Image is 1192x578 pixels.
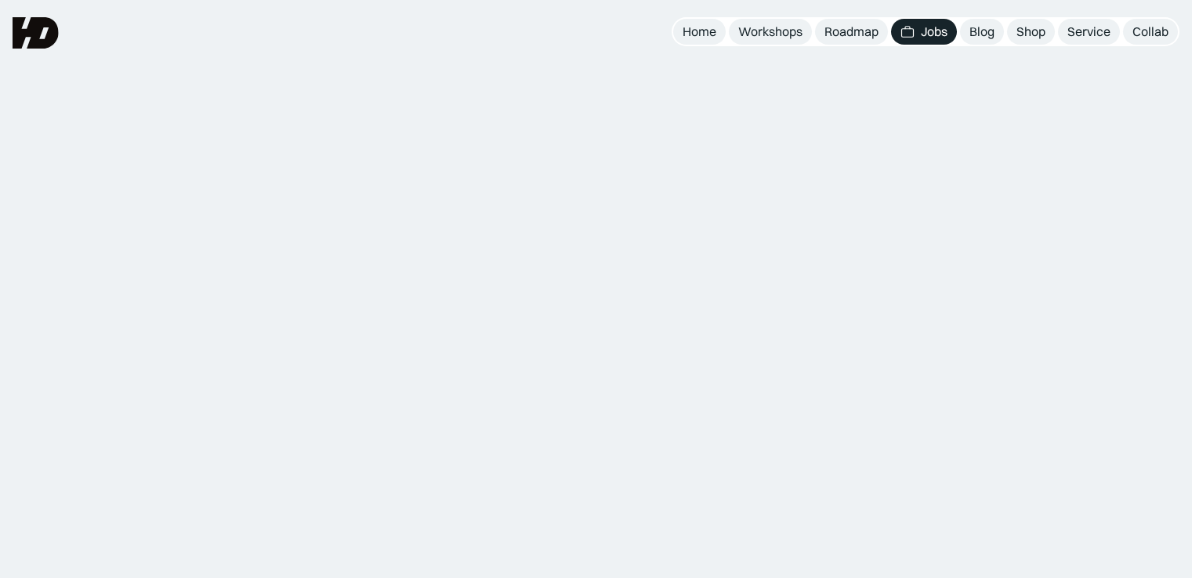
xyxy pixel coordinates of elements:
a: Blog [960,19,1004,45]
div: Home [683,23,716,40]
div: Roadmap [824,23,879,40]
a: Collab [1123,19,1178,45]
a: Home [673,19,726,45]
a: Roadmap [815,19,888,45]
a: Service [1058,19,1120,45]
div: Service [1067,23,1110,40]
div: Jobs [921,23,947,40]
a: Shop [1007,19,1055,45]
div: Collab [1132,23,1168,40]
a: Jobs [891,19,957,45]
div: Workshops [738,23,803,40]
div: Blog [969,23,995,40]
div: Shop [1016,23,1045,40]
a: Workshops [729,19,812,45]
